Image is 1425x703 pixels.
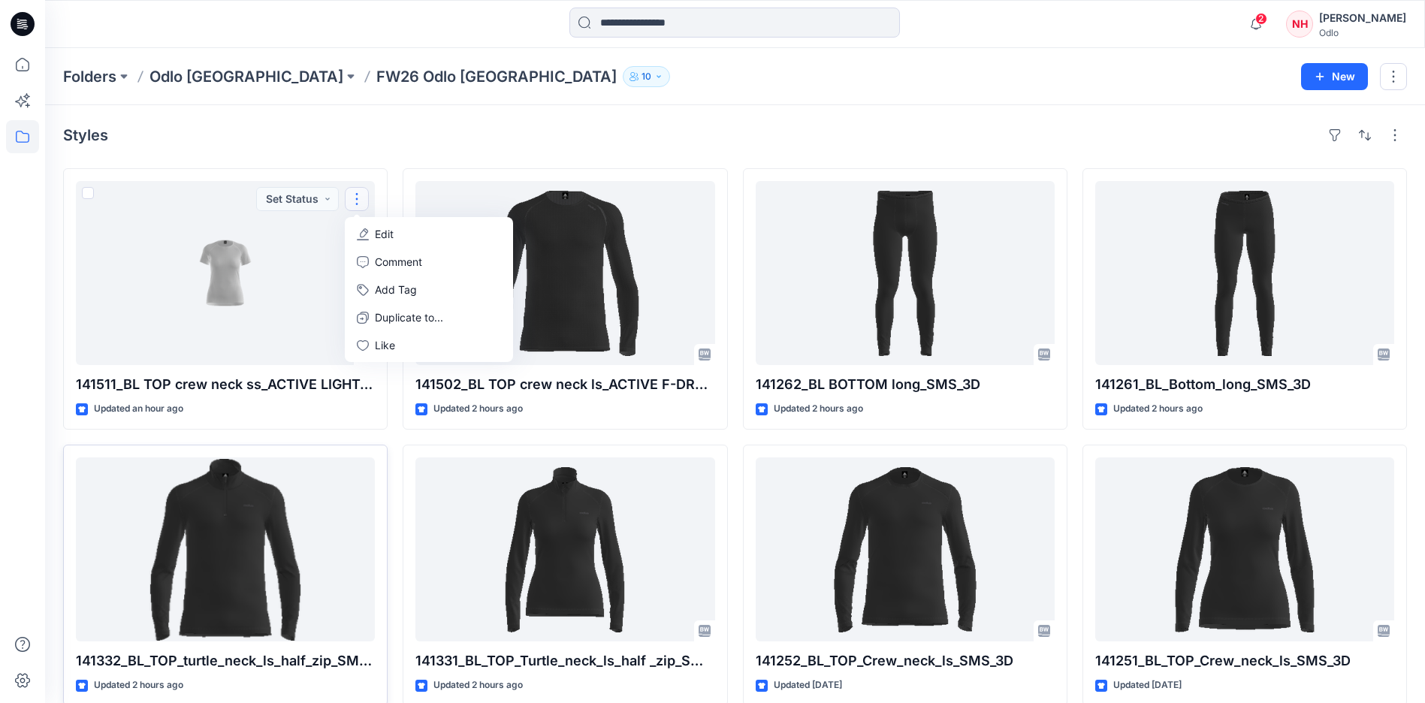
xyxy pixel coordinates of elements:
[642,68,651,85] p: 10
[756,181,1055,365] a: 141262_BL BOTTOM long_SMS_3D
[76,650,375,671] p: 141332_BL_TOP_turtle_neck_ls_half_zip_SMS_3D
[63,66,116,87] a: Folders
[375,254,422,270] p: Comment
[1095,374,1394,395] p: 141261_BL_Bottom_long_SMS_3D
[94,677,183,693] p: Updated 2 hours ago
[415,650,714,671] p: 141331_BL_TOP_Turtle_neck_ls_half _zip_SMS_3D
[415,374,714,395] p: 141502_BL TOP crew neck ls_ACTIVE F-DRY LIGHT_SMS_3D
[149,66,343,87] a: Odlo [GEOGRAPHIC_DATA]
[415,457,714,641] a: 141331_BL_TOP_Turtle_neck_ls_half _zip_SMS_3D
[1301,63,1368,90] button: New
[1095,650,1394,671] p: 141251_BL_TOP_Crew_neck_ls_SMS_3D
[348,276,510,303] button: Add Tag
[756,650,1055,671] p: 141252_BL_TOP_Crew_neck_ls_SMS_3D
[375,337,395,353] p: Like
[376,66,617,87] p: FW26 Odlo [GEOGRAPHIC_DATA]
[375,226,394,242] p: Edit
[1095,181,1394,365] a: 141261_BL_Bottom_long_SMS_3D
[1286,11,1313,38] div: NH
[375,309,443,325] p: Duplicate to...
[1113,401,1203,417] p: Updated 2 hours ago
[76,374,375,395] p: 141511_BL TOP crew neck ss_ACTIVE LIGHT_SMS_3D
[348,220,510,248] a: Edit
[94,401,183,417] p: Updated an hour ago
[63,126,108,144] h4: Styles
[774,677,842,693] p: Updated [DATE]
[756,374,1055,395] p: 141262_BL BOTTOM long_SMS_3D
[76,457,375,641] a: 141332_BL_TOP_turtle_neck_ls_half_zip_SMS_3D
[415,181,714,365] a: 141502_BL TOP crew neck ls_ACTIVE F-DRY LIGHT_SMS_3D
[774,401,863,417] p: Updated 2 hours ago
[1319,27,1406,38] div: Odlo
[433,401,523,417] p: Updated 2 hours ago
[623,66,670,87] button: 10
[1113,677,1182,693] p: Updated [DATE]
[1319,9,1406,27] div: [PERSON_NAME]
[1095,457,1394,641] a: 141251_BL_TOP_Crew_neck_ls_SMS_3D
[76,181,375,365] a: 141511_BL TOP crew neck ss_ACTIVE LIGHT_SMS_3D
[433,677,523,693] p: Updated 2 hours ago
[1255,13,1267,25] span: 2
[756,457,1055,641] a: 141252_BL_TOP_Crew_neck_ls_SMS_3D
